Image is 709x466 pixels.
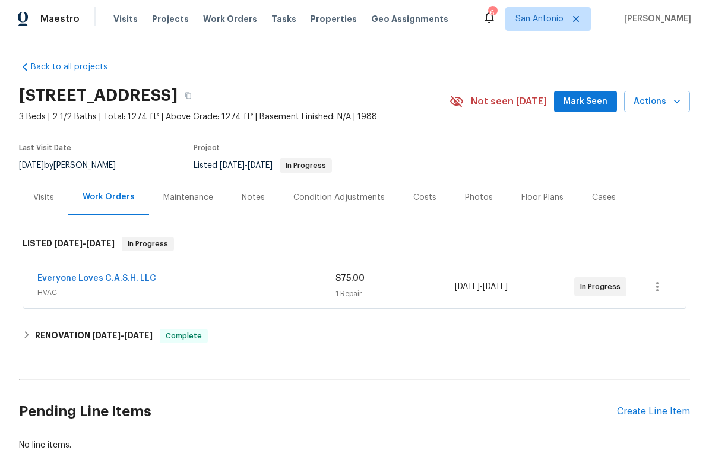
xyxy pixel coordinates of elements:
[471,96,547,107] span: Not seen [DATE]
[515,13,564,25] span: San Antonio
[37,287,335,299] span: HVAC
[19,158,130,173] div: by [PERSON_NAME]
[335,288,455,300] div: 1 Repair
[271,15,296,23] span: Tasks
[19,90,178,102] h2: [STREET_ADDRESS]
[242,192,265,204] div: Notes
[19,439,690,451] div: No line items.
[619,13,691,25] span: [PERSON_NAME]
[163,192,213,204] div: Maintenance
[465,192,493,204] div: Photos
[19,61,133,73] a: Back to all projects
[194,144,220,151] span: Project
[194,161,332,170] span: Listed
[220,161,245,170] span: [DATE]
[248,161,273,170] span: [DATE]
[413,192,436,204] div: Costs
[335,274,365,283] span: $75.00
[178,85,199,106] button: Copy Address
[152,13,189,25] span: Projects
[86,239,115,248] span: [DATE]
[54,239,115,248] span: -
[19,384,617,439] h2: Pending Line Items
[19,161,44,170] span: [DATE]
[455,283,480,291] span: [DATE]
[161,330,207,342] span: Complete
[203,13,257,25] span: Work Orders
[281,162,331,169] span: In Progress
[54,239,83,248] span: [DATE]
[564,94,607,109] span: Mark Seen
[592,192,616,204] div: Cases
[123,238,173,250] span: In Progress
[113,13,138,25] span: Visits
[634,94,680,109] span: Actions
[220,161,273,170] span: -
[617,406,690,417] div: Create Line Item
[311,13,357,25] span: Properties
[35,329,153,343] h6: RENOVATION
[37,274,156,283] a: Everyone Loves C.A.S.H. LLC
[488,7,496,19] div: 6
[83,191,135,203] div: Work Orders
[521,192,564,204] div: Floor Plans
[580,281,625,293] span: In Progress
[19,111,450,123] span: 3 Beds | 2 1/2 Baths | Total: 1274 ft² | Above Grade: 1274 ft² | Basement Finished: N/A | 1988
[554,91,617,113] button: Mark Seen
[92,331,153,340] span: -
[19,322,690,350] div: RENOVATION [DATE]-[DATE]Complete
[40,13,80,25] span: Maestro
[23,237,115,251] h6: LISTED
[293,192,385,204] div: Condition Adjustments
[455,281,508,293] span: -
[483,283,508,291] span: [DATE]
[92,331,121,340] span: [DATE]
[19,144,71,151] span: Last Visit Date
[124,331,153,340] span: [DATE]
[19,225,690,263] div: LISTED [DATE]-[DATE]In Progress
[624,91,690,113] button: Actions
[33,192,54,204] div: Visits
[371,13,448,25] span: Geo Assignments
